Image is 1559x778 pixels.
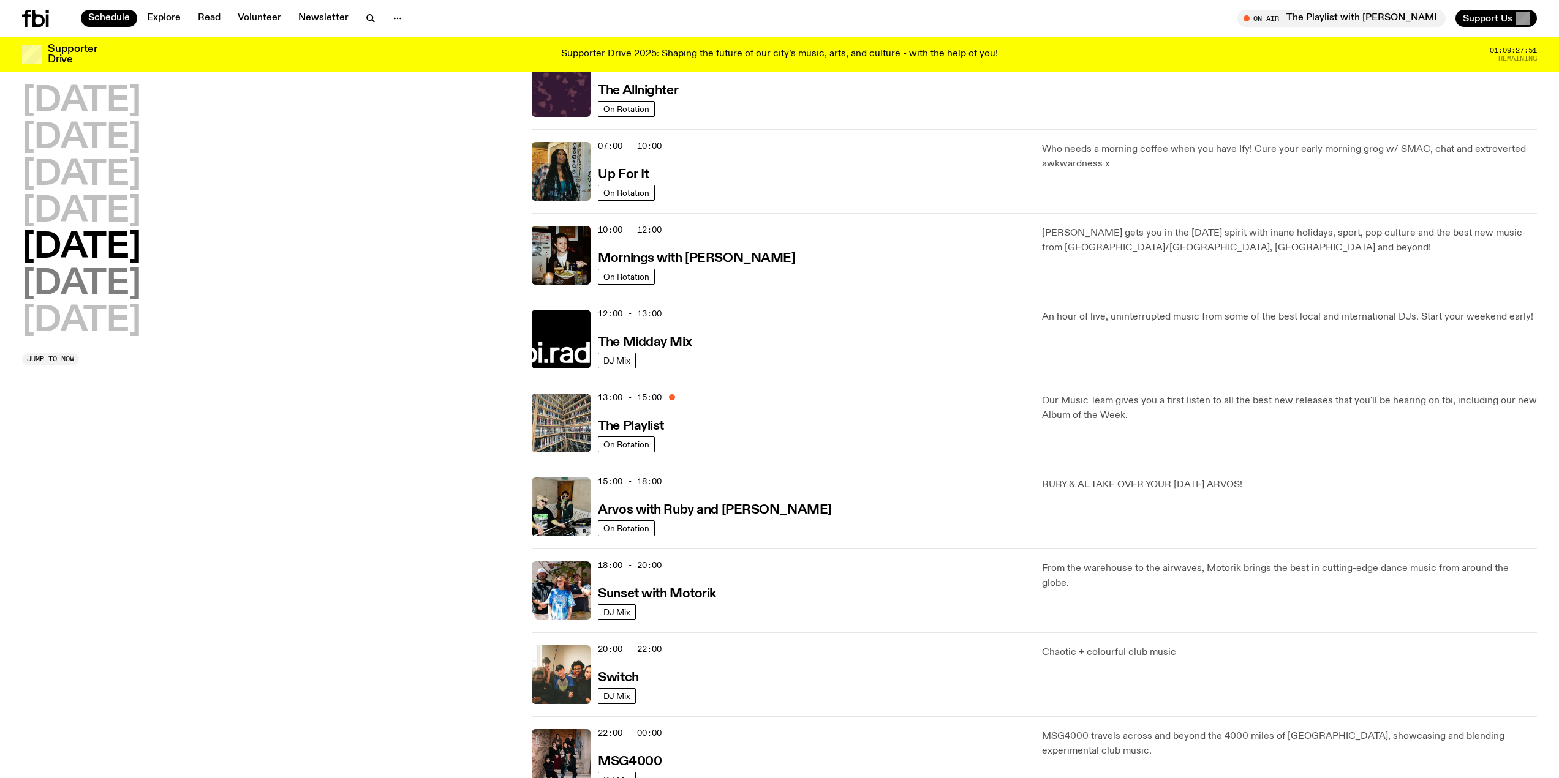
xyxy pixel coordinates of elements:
a: On Rotation [598,436,655,452]
p: Who needs a morning coffee when you have Ify! Cure your early morning grog w/ SMAC, chat and extr... [1042,142,1537,171]
a: Schedule [81,10,137,27]
span: 13:00 - 15:00 [598,392,662,403]
span: DJ Mix [603,691,630,700]
h3: The Allnighter [598,84,678,97]
a: Up For It [598,166,649,181]
a: The Midday Mix [598,334,692,349]
h3: Supporter Drive [48,44,97,65]
p: [PERSON_NAME] gets you in the [DATE] spirit with inane holidays, sport, pop culture and the best ... [1042,226,1537,255]
span: 20:00 - 22:00 [598,643,662,655]
p: MSG4000 travels across and beyond the 4000 miles of [GEOGRAPHIC_DATA], showcasing and blending ex... [1042,729,1537,758]
a: DJ Mix [598,353,636,368]
button: Support Us [1455,10,1537,27]
span: 01:09:27:51 [1490,47,1537,54]
a: Explore [140,10,188,27]
h3: MSG4000 [598,755,662,768]
span: 15:00 - 18:00 [598,476,662,487]
span: 07:00 - 10:00 [598,140,662,152]
button: [DATE] [22,84,141,119]
p: Chaotic + colourful club music [1042,645,1537,660]
a: On Rotation [598,269,655,285]
button: [DATE] [22,267,141,302]
img: Sam blankly stares at the camera, brightly lit by a camera flash wearing a hat collared shirt and... [532,226,591,285]
span: Remaining [1498,55,1537,62]
span: On Rotation [603,188,649,197]
button: [DATE] [22,231,141,265]
h3: Mornings with [PERSON_NAME] [598,252,795,265]
a: On Rotation [598,520,655,536]
span: On Rotation [603,104,649,113]
span: On Rotation [603,523,649,533]
a: On Rotation [598,101,655,117]
span: 10:00 - 12:00 [598,224,662,236]
a: Sunset with Motorik [598,585,716,600]
h3: Sunset with Motorik [598,588,716,600]
a: DJ Mix [598,604,636,620]
img: A warm film photo of the switch team sitting close together. from left to right: Cedar, Lau, Sand... [532,645,591,704]
a: On Rotation [598,185,655,201]
a: The Allnighter [598,82,678,97]
a: Read [191,10,228,27]
span: DJ Mix [603,607,630,616]
p: Our Music Team gives you a first listen to all the best new releases that you'll be hearing on fb... [1042,394,1537,423]
p: An hour of live, uninterrupted music from some of the best local and international DJs. Start you... [1042,310,1537,324]
span: Jump to now [27,356,74,362]
span: Support Us [1463,13,1512,24]
p: From the warehouse to the airwaves, Motorik brings the best in cutting-edge dance music from arou... [1042,561,1537,591]
h3: Up For It [598,168,649,181]
span: DJ Mix [603,356,630,365]
button: [DATE] [22,195,141,229]
h3: The Midday Mix [598,336,692,349]
h3: The Playlist [598,420,664,433]
span: 18:00 - 20:00 [598,559,662,571]
a: Mornings with [PERSON_NAME] [598,250,795,265]
span: 12:00 - 13:00 [598,308,662,320]
span: 22:00 - 00:00 [598,727,662,739]
a: Switch [598,669,638,684]
a: MSG4000 [598,753,662,768]
a: Newsletter [291,10,356,27]
button: Jump to now [22,353,79,365]
button: [DATE] [22,121,141,155]
a: Arvos with Ruby and [PERSON_NAME] [598,501,831,517]
p: Supporter Drive 2025: Shaping the future of our city’s music, arts, and culture - with the help o... [561,49,998,60]
p: RUBY & AL TAKE OVER YOUR [DATE] ARVOS! [1042,477,1537,492]
span: On Rotation [603,272,649,281]
h3: Arvos with Ruby and [PERSON_NAME] [598,504,831,517]
a: DJ Mix [598,688,636,704]
img: Andrew, Reenie, and Pat stand in a row, smiling at the camera, in dappled light with a vine leafe... [532,561,591,620]
a: Volunteer [230,10,289,27]
img: A corner shot of the fbi music library [532,394,591,452]
button: [DATE] [22,158,141,192]
a: The Playlist [598,417,664,433]
h3: Switch [598,671,638,684]
img: Ify - a Brown Skin girl with black braided twists, looking up to the side with her tongue stickin... [532,142,591,201]
button: [DATE] [22,304,141,339]
img: Ruby wears a Collarbones t shirt and pretends to play the DJ decks, Al sings into a pringles can.... [532,477,591,536]
button: On AirThe Playlist with [PERSON_NAME] and [PERSON_NAME] [1237,10,1446,27]
span: On Rotation [603,439,649,449]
